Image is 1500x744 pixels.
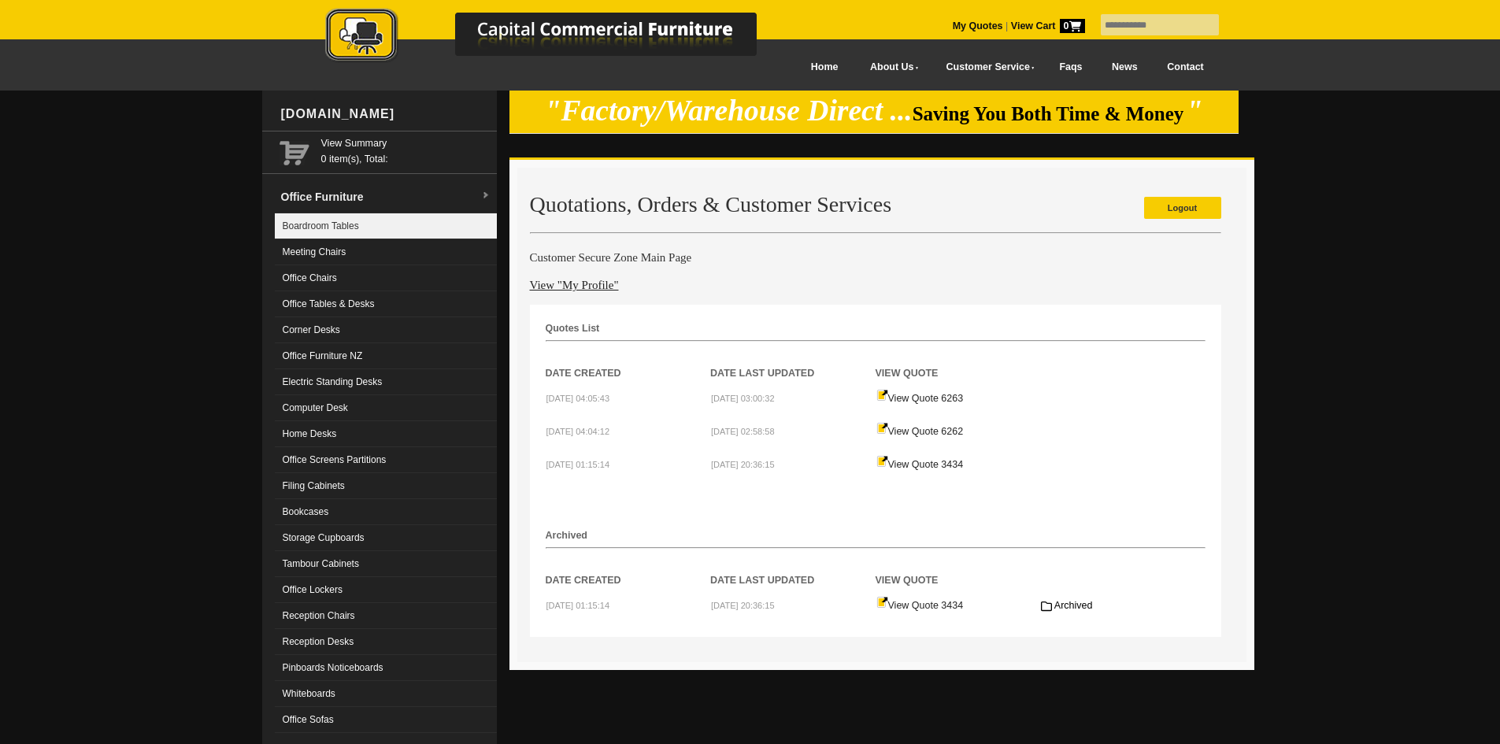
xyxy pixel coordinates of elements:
[876,389,888,402] img: Quote-icon
[1011,20,1085,31] strong: View Cart
[1144,197,1221,219] a: Logout
[913,103,1184,124] span: Saving You Both Time & Money
[546,530,588,541] strong: Archived
[1097,50,1152,85] a: News
[546,323,600,334] strong: Quotes List
[282,8,833,70] a: Capital Commercial Furniture Logo
[275,499,497,525] a: Bookcases
[876,342,1041,381] th: View Quote
[275,265,497,291] a: Office Chairs
[275,681,497,707] a: Whiteboards
[275,603,497,629] a: Reception Chairs
[275,317,497,343] a: Corner Desks
[546,601,610,610] small: [DATE] 01:15:14
[546,394,610,403] small: [DATE] 04:05:43
[546,549,711,588] th: Date Created
[275,181,497,213] a: Office Furnituredropdown
[1187,94,1203,127] em: "
[275,213,497,239] a: Boardroom Tables
[275,239,497,265] a: Meeting Chairs
[530,250,1221,265] h4: Customer Secure Zone Main Page
[321,135,491,165] span: 0 item(s), Total:
[275,577,497,603] a: Office Lockers
[711,601,775,610] small: [DATE] 20:36:15
[275,369,497,395] a: Electric Standing Desks
[275,525,497,551] a: Storage Cupboards
[1045,50,1098,85] a: Faqs
[275,447,497,473] a: Office Screens Partitions
[275,421,497,447] a: Home Desks
[545,94,913,127] em: "Factory/Warehouse Direct ...
[876,600,964,611] a: View Quote 3434
[711,394,775,403] small: [DATE] 03:00:32
[876,426,964,437] a: View Quote 6262
[876,459,964,470] a: View Quote 3434
[953,20,1003,31] a: My Quotes
[275,91,497,138] div: [DOMAIN_NAME]
[546,460,610,469] small: [DATE] 01:15:14
[710,342,876,381] th: Date Last Updated
[876,422,888,435] img: Quote-icon
[710,549,876,588] th: Date Last Updated
[275,655,497,681] a: Pinboards Noticeboards
[711,460,775,469] small: [DATE] 20:36:15
[853,50,928,85] a: About Us
[1008,20,1084,31] a: View Cart0
[546,427,610,436] small: [DATE] 04:04:12
[275,551,497,577] a: Tambour Cabinets
[530,193,1221,217] h2: Quotations, Orders & Customer Services
[1060,19,1085,33] span: 0
[530,279,619,291] a: View "My Profile"
[282,8,833,65] img: Capital Commercial Furniture Logo
[876,549,1041,588] th: View Quote
[275,343,497,369] a: Office Furniture NZ
[275,291,497,317] a: Office Tables & Desks
[1054,600,1093,611] span: Archived
[481,191,491,201] img: dropdown
[1152,50,1218,85] a: Contact
[711,427,775,436] small: [DATE] 02:58:58
[876,596,888,609] img: Quote-icon
[275,473,497,499] a: Filing Cabinets
[928,50,1044,85] a: Customer Service
[321,135,491,151] a: View Summary
[546,342,711,381] th: Date Created
[275,707,497,733] a: Office Sofas
[275,629,497,655] a: Reception Desks
[876,455,888,468] img: Quote-icon
[275,395,497,421] a: Computer Desk
[876,393,964,404] a: View Quote 6263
